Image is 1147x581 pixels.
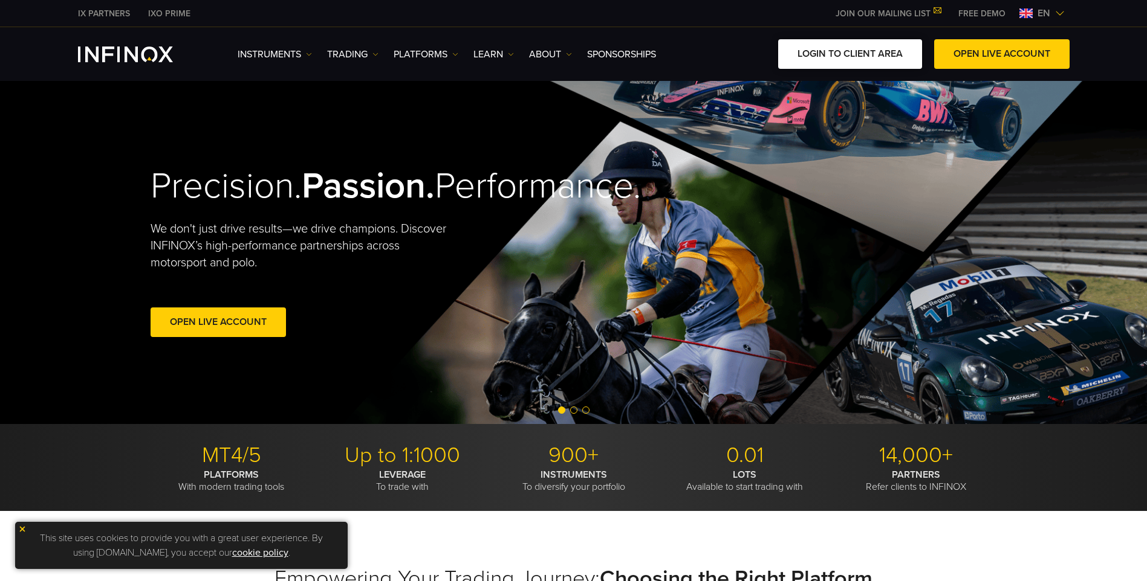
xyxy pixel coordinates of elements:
a: SPONSORSHIPS [587,47,656,62]
p: Available to start trading with [664,469,826,493]
p: 14,000+ [835,442,997,469]
a: ABOUT [529,47,572,62]
a: OPEN LIVE ACCOUNT [934,39,1070,69]
strong: LOTS [733,469,756,481]
a: cookie policy [232,547,288,559]
span: Go to slide 1 [558,406,565,414]
strong: PLATFORMS [204,469,259,481]
a: INFINOX [69,7,139,20]
strong: LEVERAGE [379,469,426,481]
a: LOGIN TO CLIENT AREA [778,39,922,69]
p: We don't just drive results—we drive champions. Discover INFINOX’s high-performance partnerships ... [151,220,455,271]
a: INFINOX MENU [949,7,1015,20]
p: This site uses cookies to provide you with a great user experience. By using [DOMAIN_NAME], you a... [21,528,342,563]
p: To diversify your portfolio [493,469,655,493]
a: JOIN OUR MAILING LIST [827,8,949,19]
img: yellow close icon [18,525,27,533]
strong: INSTRUMENTS [541,469,607,481]
a: PLATFORMS [394,47,458,62]
strong: PARTNERS [892,469,940,481]
a: TRADING [327,47,379,62]
span: Go to slide 2 [570,406,577,414]
p: To trade with [322,469,484,493]
p: 0.01 [664,442,826,469]
h2: Precision. Performance. [151,164,531,208]
p: With modern trading tools [151,469,313,493]
p: Up to 1:1000 [322,442,484,469]
a: INFINOX [139,7,200,20]
span: Go to slide 3 [582,406,590,414]
p: MT4/5 [151,442,313,469]
a: Instruments [238,47,312,62]
p: 900+ [493,442,655,469]
a: Open Live Account [151,307,286,337]
strong: Passion. [302,164,435,208]
a: Learn [473,47,514,62]
p: Refer clients to INFINOX [835,469,997,493]
a: INFINOX Logo [78,47,201,62]
span: en [1033,6,1055,21]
